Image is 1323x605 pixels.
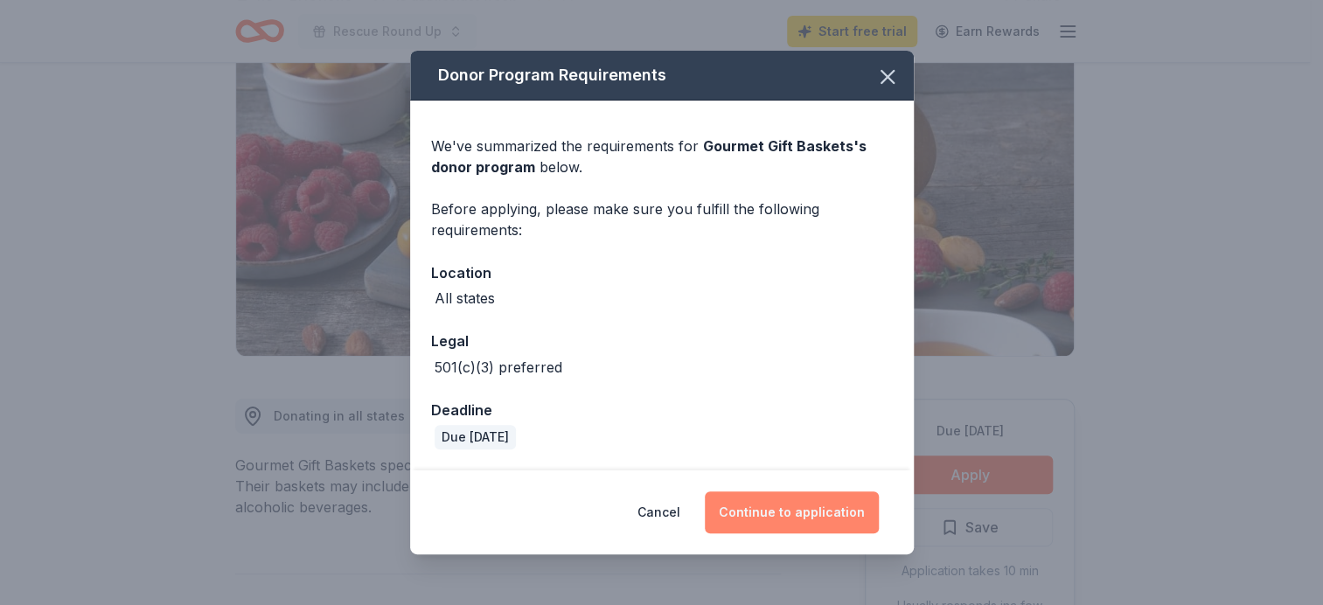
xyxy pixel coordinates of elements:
div: Due [DATE] [435,425,516,449]
div: Before applying, please make sure you fulfill the following requirements: [431,198,893,240]
div: Location [431,261,893,284]
div: All states [435,288,495,309]
div: 501(c)(3) preferred [435,357,562,378]
div: Legal [431,330,893,352]
div: Donor Program Requirements [410,51,914,101]
button: Continue to application [705,491,879,533]
button: Cancel [637,491,680,533]
div: Deadline [431,399,893,421]
div: We've summarized the requirements for below. [431,136,893,177]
